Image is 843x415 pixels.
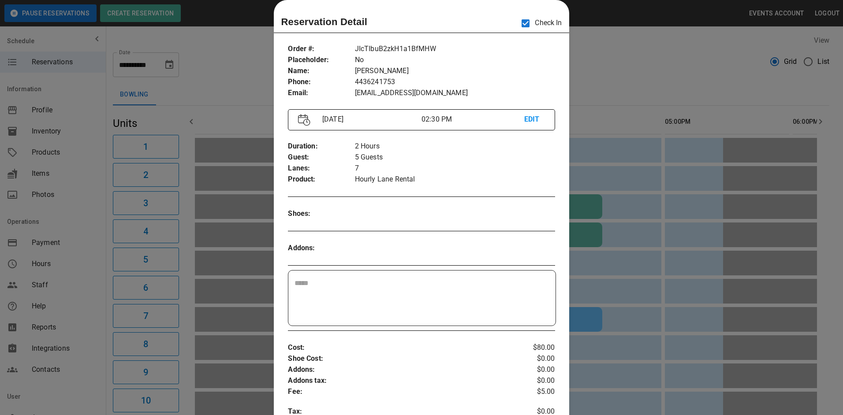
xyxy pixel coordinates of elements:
[511,386,555,397] p: $5.00
[288,353,510,364] p: Shoe Cost :
[355,88,555,99] p: [EMAIL_ADDRESS][DOMAIN_NAME]
[511,342,555,353] p: $80.00
[516,14,562,33] p: Check In
[288,174,354,185] p: Product :
[281,15,367,29] p: Reservation Detail
[355,174,555,185] p: Hourly Lane Rental
[288,375,510,386] p: Addons tax :
[355,66,555,77] p: [PERSON_NAME]
[288,141,354,152] p: Duration :
[288,44,354,55] p: Order # :
[298,114,310,126] img: Vector
[288,386,510,397] p: Fee :
[319,114,421,125] p: [DATE]
[288,243,354,254] p: Addons :
[288,77,354,88] p: Phone :
[355,77,555,88] p: 4436241753
[355,141,555,152] p: 2 Hours
[511,375,555,386] p: $0.00
[421,114,524,125] p: 02:30 PM
[288,66,354,77] p: Name :
[288,88,354,99] p: Email :
[355,152,555,163] p: 5 Guests
[355,55,555,66] p: No
[355,44,555,55] p: JIcTIbuB2zkH1a1BfMHW
[288,342,510,353] p: Cost :
[511,364,555,375] p: $0.00
[288,55,354,66] p: Placeholder :
[288,163,354,174] p: Lanes :
[288,208,354,219] p: Shoes :
[511,353,555,364] p: $0.00
[288,152,354,163] p: Guest :
[524,114,545,125] p: EDIT
[355,163,555,174] p: 7
[288,364,510,375] p: Addons :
